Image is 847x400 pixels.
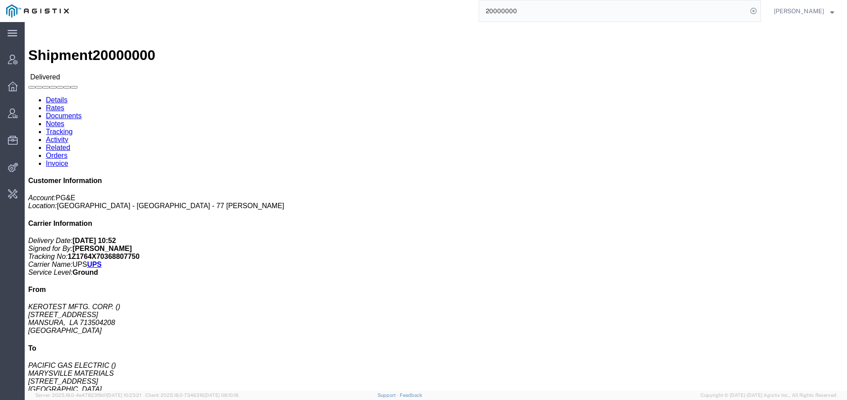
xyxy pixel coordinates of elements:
[378,393,400,398] a: Support
[774,6,824,16] span: Abbie Wilkiemeyer
[701,392,836,399] span: Copyright © [DATE]-[DATE] Agistix Inc., All Rights Reserved
[25,22,847,391] iframe: To enrich screen reader interactions, please activate Accessibility in Grammarly extension settings
[479,0,747,22] input: Search for shipment number, reference number
[107,393,141,398] span: [DATE] 10:23:21
[6,4,69,18] img: logo
[400,393,422,398] a: Feedback
[35,393,141,398] span: Server: 2025.18.0-4e47823f9d1
[773,6,835,16] button: [PERSON_NAME]
[145,393,239,398] span: Client: 2025.18.0-7346316
[204,393,239,398] span: [DATE] 08:10:16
